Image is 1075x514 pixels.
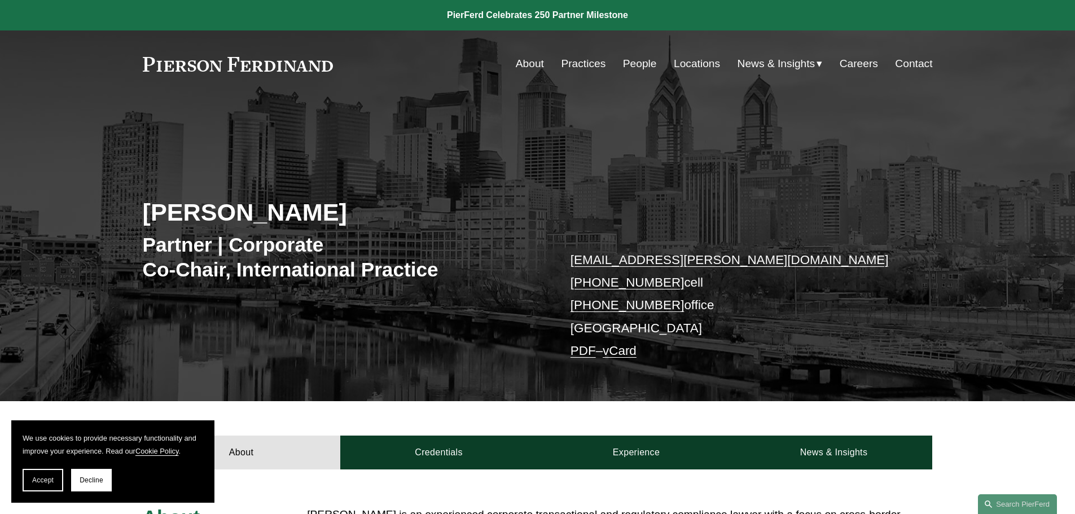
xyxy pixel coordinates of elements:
a: Careers [840,53,878,74]
a: vCard [603,344,637,358]
a: News & Insights [735,436,932,469]
a: PDF [571,344,596,358]
button: Decline [71,469,112,491]
a: About [516,53,544,74]
a: Cookie Policy [135,447,179,455]
a: Practices [561,53,605,74]
a: Experience [538,436,735,469]
span: Decline [80,476,103,484]
a: [PHONE_NUMBER] [571,275,685,289]
section: Cookie banner [11,420,214,503]
p: cell office [GEOGRAPHIC_DATA] – [571,249,900,363]
a: folder dropdown [738,53,823,74]
a: People [623,53,657,74]
a: Search this site [978,494,1057,514]
span: Accept [32,476,54,484]
a: Contact [895,53,932,74]
button: Accept [23,469,63,491]
a: Credentials [340,436,538,469]
p: We use cookies to provide necessary functionality and improve your experience. Read our . [23,432,203,458]
a: [EMAIL_ADDRESS][PERSON_NAME][DOMAIN_NAME] [571,253,889,267]
span: News & Insights [738,54,815,74]
a: [PHONE_NUMBER] [571,298,685,312]
a: About [143,436,340,469]
h3: Partner | Corporate Co-Chair, International Practice [143,232,538,282]
a: Locations [674,53,720,74]
h2: [PERSON_NAME] [143,197,538,227]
